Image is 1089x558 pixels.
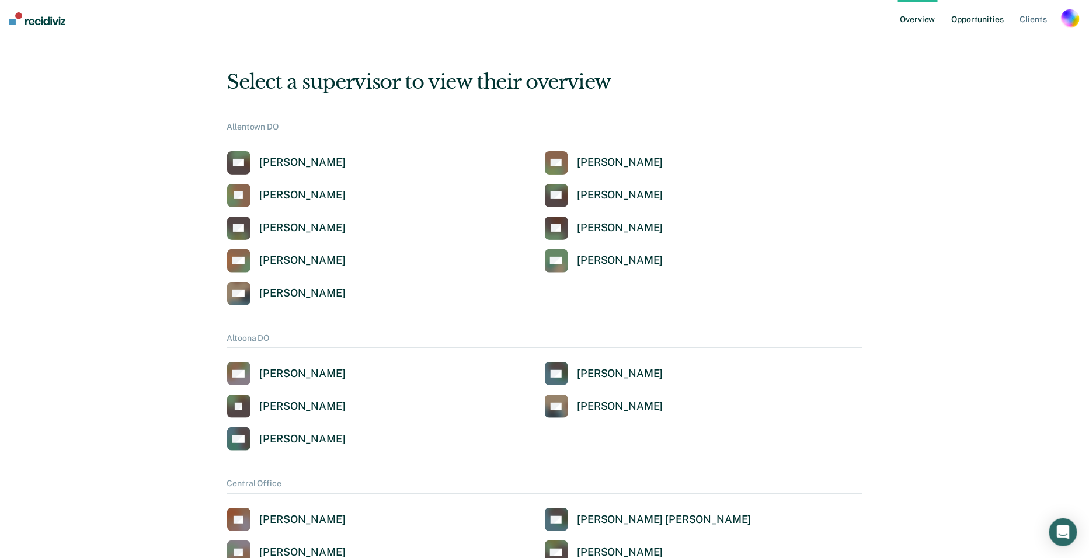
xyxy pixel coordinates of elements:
div: [PERSON_NAME] [260,367,346,381]
div: [PERSON_NAME] [260,287,346,300]
img: Recidiviz [9,12,65,25]
div: [PERSON_NAME] [260,254,346,267]
a: [PERSON_NAME] [545,217,663,240]
a: [PERSON_NAME] [545,395,663,418]
div: [PERSON_NAME] [260,433,346,446]
a: [PERSON_NAME] [227,151,346,175]
div: [PERSON_NAME] [260,513,346,526]
div: [PERSON_NAME] [577,156,663,169]
div: [PERSON_NAME] [PERSON_NAME] [577,513,751,526]
a: [PERSON_NAME] [227,282,346,305]
a: [PERSON_NAME] [545,184,663,207]
a: [PERSON_NAME] [PERSON_NAME] [545,508,751,531]
a: [PERSON_NAME] [227,217,346,240]
div: [PERSON_NAME] [577,189,663,202]
div: Altoona DO [227,333,862,348]
a: [PERSON_NAME] [545,151,663,175]
div: [PERSON_NAME] [260,189,346,202]
a: [PERSON_NAME] [227,395,346,418]
a: [PERSON_NAME] [545,362,663,385]
a: [PERSON_NAME] [227,184,346,207]
div: [PERSON_NAME] [260,400,346,413]
div: [PERSON_NAME] [260,156,346,169]
div: [PERSON_NAME] [577,221,663,235]
a: [PERSON_NAME] [227,249,346,273]
a: [PERSON_NAME] [227,362,346,385]
div: Allentown DO [227,122,862,137]
a: [PERSON_NAME] [227,508,346,531]
div: Open Intercom Messenger [1049,518,1077,546]
div: [PERSON_NAME] [260,221,346,235]
div: [PERSON_NAME] [577,367,663,381]
a: [PERSON_NAME] [227,427,346,451]
div: [PERSON_NAME] [577,254,663,267]
a: [PERSON_NAME] [545,249,663,273]
div: [PERSON_NAME] [577,400,663,413]
div: Select a supervisor to view their overview [227,70,862,94]
div: Central Office [227,479,862,494]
